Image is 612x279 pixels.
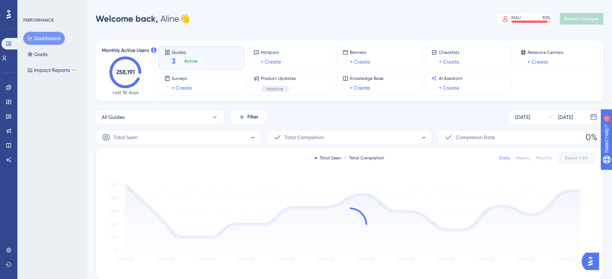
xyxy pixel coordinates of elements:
[558,113,573,121] div: [DATE]
[172,50,203,55] span: Guides
[50,4,53,9] div: 1
[23,64,82,77] button: Impact ReportsBETA
[582,250,603,272] iframe: UserGuiding AI Assistant Launcher
[172,76,192,81] span: Surveys
[315,155,341,161] div: Total Seen
[285,133,324,142] span: Total Completion
[172,56,176,66] span: 3
[586,132,597,143] span: 0%
[528,50,563,55] span: Resource Centers
[261,50,281,55] span: Hotspots
[511,15,521,21] div: MAU
[350,57,370,66] a: + Create
[516,155,530,161] div: Weekly
[350,83,370,92] a: + Create
[23,17,54,23] div: PERFORMANCE
[439,76,462,81] span: AI Assistant
[536,155,552,161] div: Monthly
[439,83,459,92] a: + Create
[422,132,426,143] span: -
[350,50,370,55] span: Banners
[499,155,510,161] div: Daily
[261,76,296,81] span: Product Updates
[96,13,190,25] div: Aline 👋
[558,152,594,164] button: Export CSV
[247,113,259,121] span: Filter
[113,90,138,95] span: Last 30 days
[96,13,158,24] span: Welcome back,
[172,83,192,92] a: + Create
[113,133,138,142] span: Total Seen
[71,68,78,72] div: BETA
[102,46,149,55] span: Monthly Active Users
[251,132,255,143] span: -
[542,15,550,21] div: 92 %
[439,50,459,55] span: Checklists
[261,57,281,66] a: + Create
[560,13,603,25] button: Publish Changes
[23,48,52,61] button: Goals
[344,155,384,161] div: Total Completion
[102,113,125,121] span: All Guides
[17,2,45,10] span: Need Help?
[439,57,459,66] a: + Create
[184,58,197,64] span: Active
[528,57,548,66] a: + Create
[267,86,283,92] span: Inactive
[230,110,267,124] button: Filter
[456,133,495,142] span: Completion Rate
[515,113,530,121] div: [DATE]
[23,32,65,45] button: Dashboard
[564,16,599,22] span: Publish Changes
[96,110,225,124] button: All Guides
[116,69,135,76] text: 258,191
[565,155,588,161] span: Export CSV
[350,76,383,81] span: Knowledge Base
